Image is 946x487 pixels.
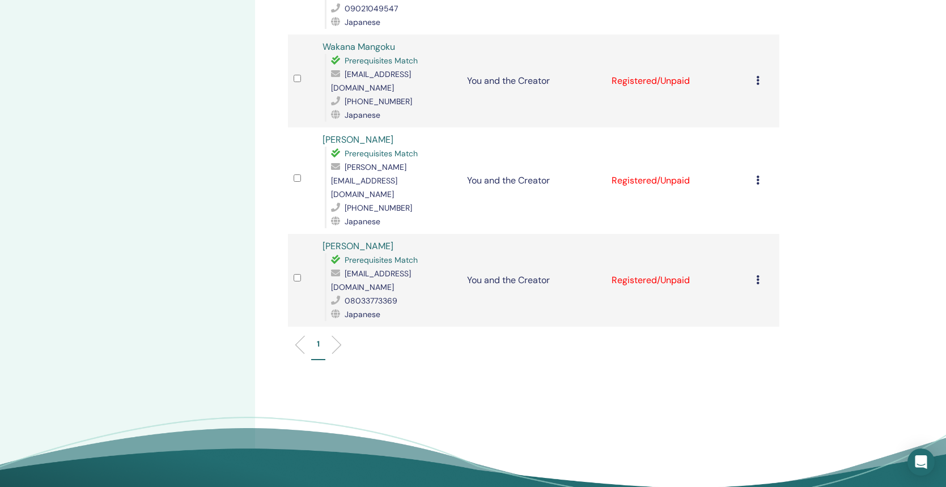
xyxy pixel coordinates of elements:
[345,3,398,14] span: 09021049547
[461,35,606,127] td: You and the Creator
[345,96,412,106] span: [PHONE_NUMBER]
[345,216,380,227] span: Japanese
[331,162,406,199] span: [PERSON_NAME][EMAIL_ADDRESS][DOMAIN_NAME]
[323,41,395,53] a: Wakana Mangoku
[345,148,418,159] span: Prerequisites Match
[461,234,606,327] td: You and the Creator
[345,296,397,306] span: 08033773369
[345,55,418,66] span: Prerequisites Match
[345,309,380,319] span: Japanese
[331,268,411,292] span: [EMAIL_ADDRESS][DOMAIN_NAME]
[345,110,380,120] span: Japanese
[323,134,393,146] a: [PERSON_NAME]
[345,203,412,213] span: [PHONE_NUMBER]
[331,69,411,93] span: [EMAIL_ADDRESS][DOMAIN_NAME]
[461,127,606,234] td: You and the Creator
[345,255,418,265] span: Prerequisites Match
[907,448,935,476] div: Open Intercom Messenger
[317,338,320,350] p: 1
[323,240,393,252] a: [PERSON_NAME]
[345,17,380,27] span: Japanese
